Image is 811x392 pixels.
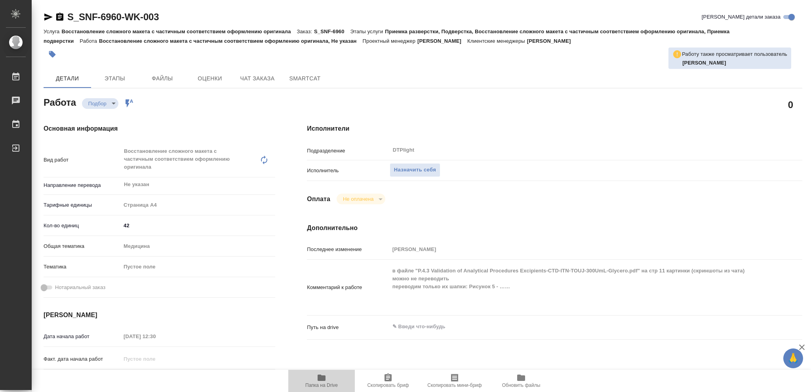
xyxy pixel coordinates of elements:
p: Общая тематика [44,242,121,250]
p: Работу также просматривает пользователь [682,50,787,58]
span: Детали [48,74,86,84]
a: S_SNF-6960-WK-003 [67,11,159,22]
p: Тарифные единицы [44,201,121,209]
p: Восстановление сложного макета с частичным соответствием оформлению оригинала [61,29,297,34]
textarea: в файле "P.4.3 Validation of Analytical Procedures Excipients-CTD-ITN-TOUJ-300UmL-Glycero.pdf" на... [390,264,761,309]
button: Скопировать мини-бриф [421,370,488,392]
h2: 0 [788,98,793,111]
p: Работа [80,38,99,44]
input: ✎ Введи что-нибудь [121,220,275,231]
p: [PERSON_NAME] [417,38,467,44]
p: Исполнитель [307,167,389,175]
p: Восстановление сложного макета с частичным соответствием оформлению оригинала, Не указан [99,38,363,44]
b: [PERSON_NAME] [682,60,726,66]
div: Подбор [82,98,118,109]
p: Направление перевода [44,181,121,189]
input: Пустое поле [390,244,761,255]
span: Этапы [96,74,134,84]
div: Страница А4 [121,198,275,212]
span: Скопировать мини-бриф [427,382,482,388]
button: Скопировать ссылку [55,12,65,22]
button: Скопировать бриф [355,370,421,392]
h4: Основная информация [44,124,275,133]
p: Комментарий к работе [307,284,389,291]
span: [PERSON_NAME] детали заказа [702,13,781,21]
button: Скопировать ссылку для ЯМессенджера [44,12,53,22]
p: Услуга [44,29,61,34]
h4: [PERSON_NAME] [44,310,275,320]
p: Заказ: [297,29,314,34]
p: Вид работ [44,156,121,164]
div: Пустое поле [121,260,275,274]
p: [PERSON_NAME] [527,38,577,44]
p: Тематика [44,263,121,271]
p: Приемка разверстки, Подверстка, Восстановление сложного макета с частичным соответствием оформлен... [44,29,729,44]
input: Пустое поле [121,331,190,342]
span: Папка на Drive [305,382,338,388]
span: SmartCat [286,74,324,84]
div: Пустое поле [124,263,266,271]
p: Этапы услуги [350,29,385,34]
input: Пустое поле [121,353,190,365]
span: Нотариальный заказ [55,284,105,291]
span: Обновить файлы [502,382,541,388]
p: S_SNF-6960 [314,29,350,34]
div: Подбор [337,194,385,204]
button: Не оплачена [341,196,376,202]
h2: Работа [44,95,76,109]
p: Факт. дата начала работ [44,355,121,363]
h4: Дополнительно [307,223,802,233]
p: Путь на drive [307,323,389,331]
h4: Исполнители [307,124,802,133]
p: Дата начала работ [44,333,121,341]
button: Добавить тэг [44,46,61,63]
h4: Оплата [307,194,330,204]
p: Проектный менеджер [363,38,417,44]
button: Подбор [86,100,109,107]
button: Назначить себя [390,163,440,177]
span: Назначить себя [394,166,436,175]
span: Чат заказа [238,74,276,84]
p: Гусельников Роман [682,59,787,67]
span: 🙏 [786,350,800,367]
p: Клиентские менеджеры [467,38,527,44]
p: Последнее изменение [307,245,389,253]
p: Подразделение [307,147,389,155]
button: Обновить файлы [488,370,554,392]
button: 🙏 [783,348,803,368]
span: Оценки [191,74,229,84]
div: Медицина [121,240,275,253]
button: Папка на Drive [288,370,355,392]
span: Файлы [143,74,181,84]
span: Скопировать бриф [367,382,409,388]
p: Кол-во единиц [44,222,121,230]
